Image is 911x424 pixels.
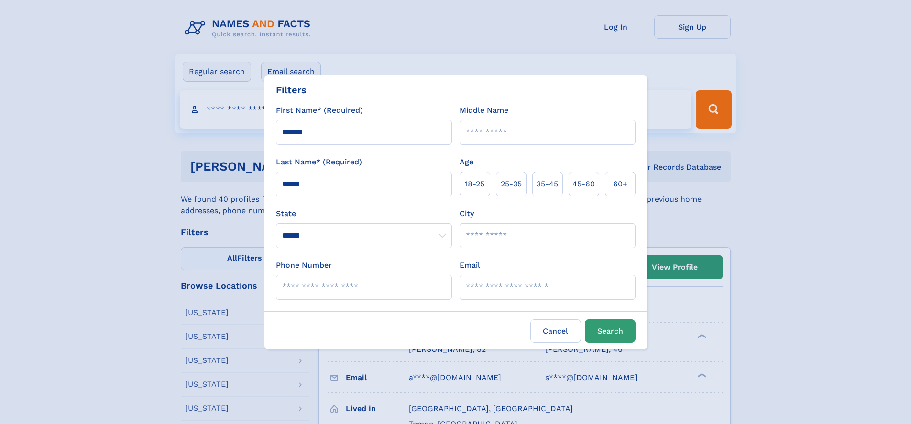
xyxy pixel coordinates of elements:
[530,319,581,343] label: Cancel
[501,178,522,190] span: 25‑35
[276,260,332,271] label: Phone Number
[585,319,636,343] button: Search
[465,178,484,190] span: 18‑25
[460,208,474,219] label: City
[460,156,473,168] label: Age
[276,156,362,168] label: Last Name* (Required)
[276,105,363,116] label: First Name* (Required)
[613,178,627,190] span: 60+
[276,83,307,97] div: Filters
[460,260,480,271] label: Email
[276,208,452,219] label: State
[537,178,558,190] span: 35‑45
[572,178,595,190] span: 45‑60
[460,105,508,116] label: Middle Name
